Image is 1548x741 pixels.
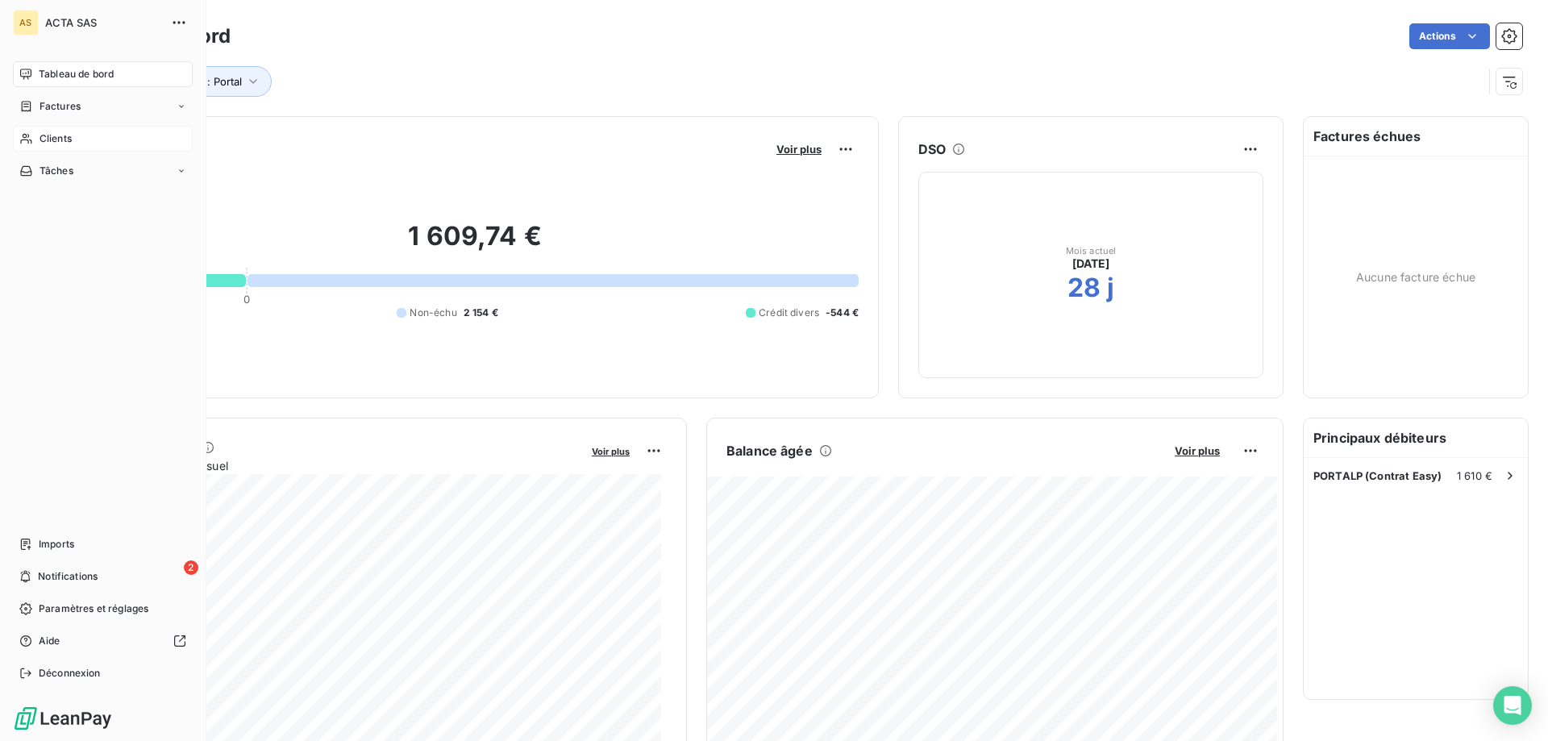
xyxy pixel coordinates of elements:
[45,16,161,29] span: ACTA SAS
[38,569,98,584] span: Notifications
[39,67,114,81] span: Tableau de bord
[1175,444,1220,457] span: Voir plus
[91,457,580,474] span: Chiffre d'affaires mensuel
[726,441,813,460] h6: Balance âgée
[592,446,630,457] span: Voir plus
[243,293,250,306] span: 0
[13,628,193,654] a: Aide
[918,139,946,159] h6: DSO
[1304,117,1528,156] h6: Factures échues
[13,10,39,35] div: AS
[1313,469,1442,482] span: PORTALP (Contrat Easy)
[1457,469,1492,482] span: 1 610 €
[1072,256,1110,272] span: [DATE]
[772,142,826,156] button: Voir plus
[1493,686,1532,725] div: Open Intercom Messenger
[39,602,148,616] span: Paramètres et réglages
[826,306,859,320] span: -544 €
[1067,272,1101,304] h2: 28
[151,66,272,97] button: Client : Portal
[91,220,859,269] h2: 1 609,74 €
[40,131,72,146] span: Clients
[410,306,456,320] span: Non-échu
[776,143,822,156] span: Voir plus
[759,306,819,320] span: Crédit divers
[1170,443,1225,458] button: Voir plus
[40,99,81,114] span: Factures
[39,537,74,552] span: Imports
[464,306,498,320] span: 2 154 €
[1066,246,1117,256] span: Mois actuel
[1107,272,1114,304] h2: j
[1409,23,1490,49] button: Actions
[587,443,635,458] button: Voir plus
[1304,418,1528,457] h6: Principaux débiteurs
[39,634,60,648] span: Aide
[39,666,101,681] span: Déconnexion
[13,706,113,731] img: Logo LeanPay
[175,75,242,88] span: Client : Portal
[1356,269,1475,285] span: Aucune facture échue
[184,560,198,575] span: 2
[40,164,73,178] span: Tâches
